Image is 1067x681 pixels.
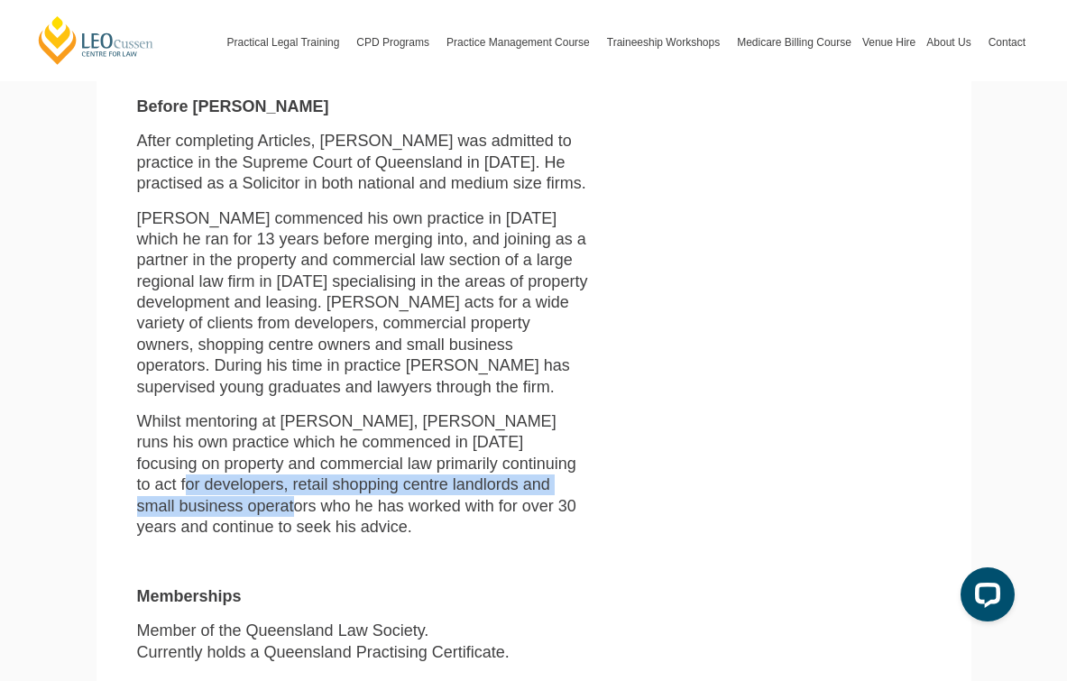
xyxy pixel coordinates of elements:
a: Medicare Billing Course [731,4,857,81]
p: [PERSON_NAME] commenced his own practice in [DATE] which he ran for 13 years before merging into,... [137,208,589,399]
a: Practice Management Course [441,4,602,81]
strong: Memberships [137,587,242,605]
a: Practical Legal Training [222,4,352,81]
a: CPD Programs [351,4,441,81]
a: About Us [921,4,982,81]
a: Venue Hire [857,4,921,81]
span: After completing Articles, [PERSON_NAME] was admitted to practice in the Supreme Court of Queensl... [137,132,586,192]
a: Traineeship Workshops [602,4,731,81]
a: Contact [983,4,1031,81]
span: Member of the Queensland Law Society. [137,621,429,640]
iframe: LiveChat chat widget [946,560,1022,636]
a: [PERSON_NAME] Centre for Law [36,14,156,66]
strong: Before [PERSON_NAME] [137,97,329,115]
span: Whilst mentoring at [PERSON_NAME], [PERSON_NAME] runs his own practice which he commenced in [DAT... [137,412,576,536]
p: Currently holds a Queensland Practising Certificate. [137,621,589,663]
